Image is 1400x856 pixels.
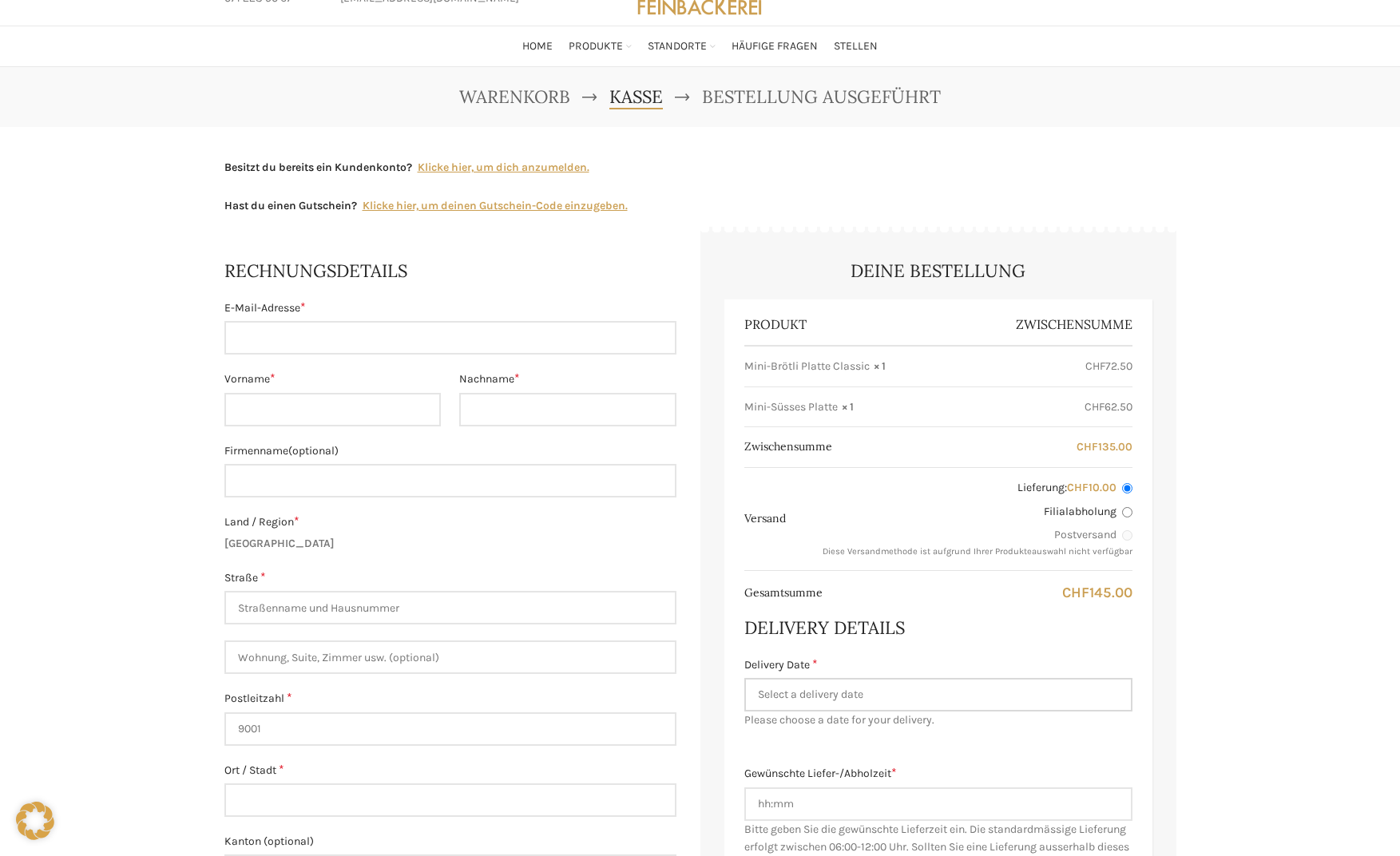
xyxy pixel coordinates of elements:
span: (optional) [264,834,314,848]
a: Standorte [648,30,716,62]
h3: Deine Bestellung [724,259,1152,283]
span: CHF [1067,481,1089,494]
input: Select a delivery date [744,678,1132,711]
th: Produkt [744,303,938,345]
span: Produkte [569,39,623,54]
label: Ort / Stadt [224,762,676,779]
strong: × 1 [874,359,886,374]
span: Please choose a date for your delivery. [744,711,1132,729]
label: Delivery Date [744,656,1132,674]
a: Gutscheincode eingeben [363,197,628,215]
span: Stellen [834,39,878,54]
label: Firmenname [224,442,676,460]
a: Home [522,30,553,62]
th: Versand [744,499,794,539]
strong: [GEOGRAPHIC_DATA] [224,537,335,550]
a: Kasse [609,83,663,111]
strong: × 1 [842,399,854,415]
label: Postversand [803,527,1132,543]
span: Bestellung ausgeführt [702,83,941,111]
bdi: 62.50 [1085,400,1132,414]
small: Diese Versandmethode ist aufgrund Ihrer Produkteauswahl nicht verfügbar [823,546,1132,557]
label: Lieferung: [803,480,1132,496]
a: Häufige Fragen [732,30,818,62]
label: Kanton [224,833,676,850]
span: Kasse [609,85,663,108]
label: Nachname [459,371,676,388]
span: Home [522,39,553,54]
span: Häufige Fragen [732,39,818,54]
bdi: 145.00 [1062,584,1132,601]
th: Zwischensumme [938,303,1132,345]
label: E-Mail-Adresse [224,299,676,317]
label: Filialabholung [803,504,1132,520]
bdi: 135.00 [1077,440,1132,454]
a: Stellen [834,30,878,62]
a: Produkte [569,30,632,62]
span: CHF [1062,584,1089,601]
span: Mini-Süsses Platte [744,399,838,415]
input: hh:mm [744,787,1132,821]
span: (optional) [288,444,339,458]
span: CHF [1085,359,1105,373]
input: Straßenname und Hausnummer [224,591,676,624]
th: Zwischensumme [744,427,840,467]
bdi: 10.00 [1067,481,1116,494]
label: Gewünschte Liefer-/Abholzeit [744,765,1132,783]
label: Postleitzahl [224,690,676,707]
div: Main navigation [216,30,1184,62]
div: Hast du einen Gutschein? [224,197,628,215]
span: Mini-Brötli Platte Classic [744,359,870,374]
h3: Delivery Details [744,616,1132,640]
span: Warenkorb [459,85,570,108]
span: CHF [1085,400,1105,414]
a: Warenkorb [459,83,570,111]
div: Besitzt du bereits ein Kundenkonto? [224,159,589,176]
label: Land / Region [224,513,676,531]
span: Standorte [648,39,707,54]
bdi: 72.50 [1085,359,1132,373]
h3: Rechnungsdetails [224,259,676,283]
label: Vorname [224,371,442,388]
label: Straße [224,569,676,587]
span: CHF [1077,440,1098,454]
input: Wohnung, Suite, Zimmer usw. (optional) [224,640,676,674]
a: Klicke hier, um dich anzumelden. [418,159,589,176]
th: Gesamtsumme [744,573,831,613]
